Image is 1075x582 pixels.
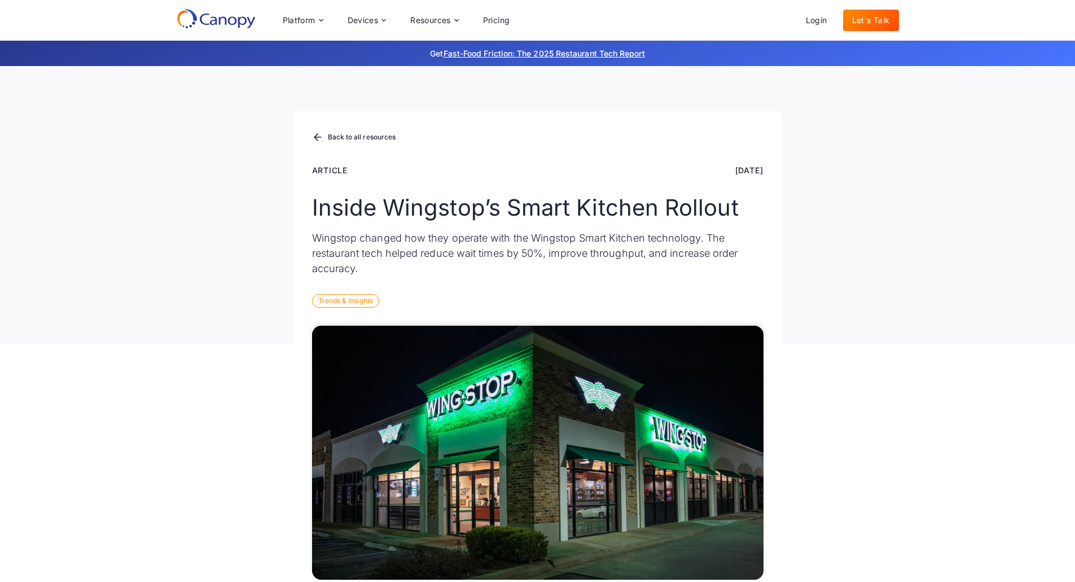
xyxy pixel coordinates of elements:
[843,10,899,31] a: Let's Talk
[328,134,396,141] div: Back to all resources
[261,47,814,59] p: Get
[274,9,332,32] div: Platform
[474,10,519,31] a: Pricing
[312,294,379,308] div: Trends & Insights
[348,16,379,24] div: Devices
[339,9,395,32] div: Devices
[283,16,315,24] div: Platform
[444,49,645,58] a: Fast-Food Friction: The 2025 Restaurant Tech Report
[735,164,764,176] div: [DATE]
[312,130,396,145] a: Back to all resources
[312,194,764,221] h1: Inside Wingstop’s Smart Kitchen Rollout
[312,230,764,276] p: Wingstop changed how they operate with the Wingstop Smart Kitchen technology. The restaurant tech...
[312,164,348,176] div: Article
[401,9,467,32] div: Resources
[410,16,451,24] div: Resources
[797,10,836,31] a: Login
